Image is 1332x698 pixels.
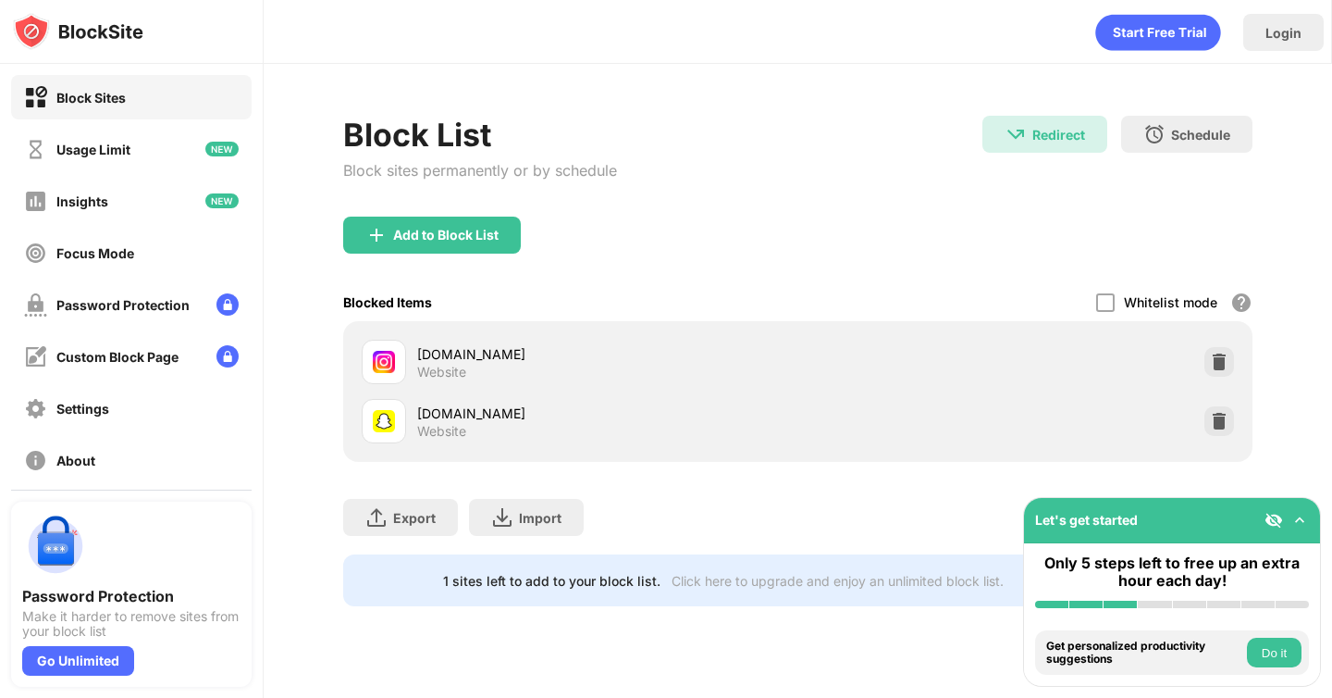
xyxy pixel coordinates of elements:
[1265,25,1301,41] div: Login
[1124,294,1217,310] div: Whitelist mode
[216,293,239,316] img: lock-menu.svg
[205,193,239,208] img: new-icon.svg
[56,349,179,365] div: Custom Block Page
[1247,638,1301,667] button: Do it
[56,297,190,313] div: Password Protection
[56,142,130,157] div: Usage Limit
[1035,512,1138,528] div: Let's get started
[22,646,134,676] div: Go Unlimited
[1095,14,1221,51] div: animation
[24,138,47,161] img: time-usage-off.svg
[24,345,47,368] img: customize-block-page-off.svg
[56,245,134,261] div: Focus Mode
[417,364,466,380] div: Website
[22,513,89,580] img: push-password-protection.svg
[24,190,47,213] img: insights-off.svg
[1171,127,1230,143] div: Schedule
[1046,640,1242,667] div: Get personalized productivity suggestions
[672,573,1004,589] div: Click here to upgrade and enjoy an unlimited block list.
[343,294,432,310] div: Blocked Items
[56,453,95,468] div: About
[56,90,126,106] div: Block Sites
[24,293,47,317] img: password-protection-off.svg
[24,242,47,265] img: focus-off.svg
[24,86,47,109] img: block-on.svg
[13,13,143,50] img: logo-blocksite.svg
[519,510,561,526] div: Import
[1290,511,1309,530] img: omni-setup-toggle.svg
[56,193,108,209] div: Insights
[24,397,47,420] img: settings-off.svg
[22,587,240,605] div: Password Protection
[343,161,617,180] div: Block sites permanently or by schedule
[393,510,436,526] div: Export
[1032,127,1085,143] div: Redirect
[417,423,466,440] div: Website
[216,345,239,368] img: lock-menu.svg
[205,142,239,156] img: new-icon.svg
[22,609,240,639] div: Make it harder to remove sites from your block list
[443,573,660,589] div: 1 sites left to add to your block list.
[393,228,499,243] div: Add to Block List
[373,351,395,373] img: favicons
[417,344,797,364] div: [DOMAIN_NAME]
[373,410,395,432] img: favicons
[24,449,47,472] img: about-off.svg
[1035,555,1309,590] div: Only 5 steps left to free up an extra hour each day!
[1264,511,1283,530] img: eye-not-visible.svg
[343,116,617,154] div: Block List
[417,404,797,423] div: [DOMAIN_NAME]
[56,401,109,417] div: Settings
